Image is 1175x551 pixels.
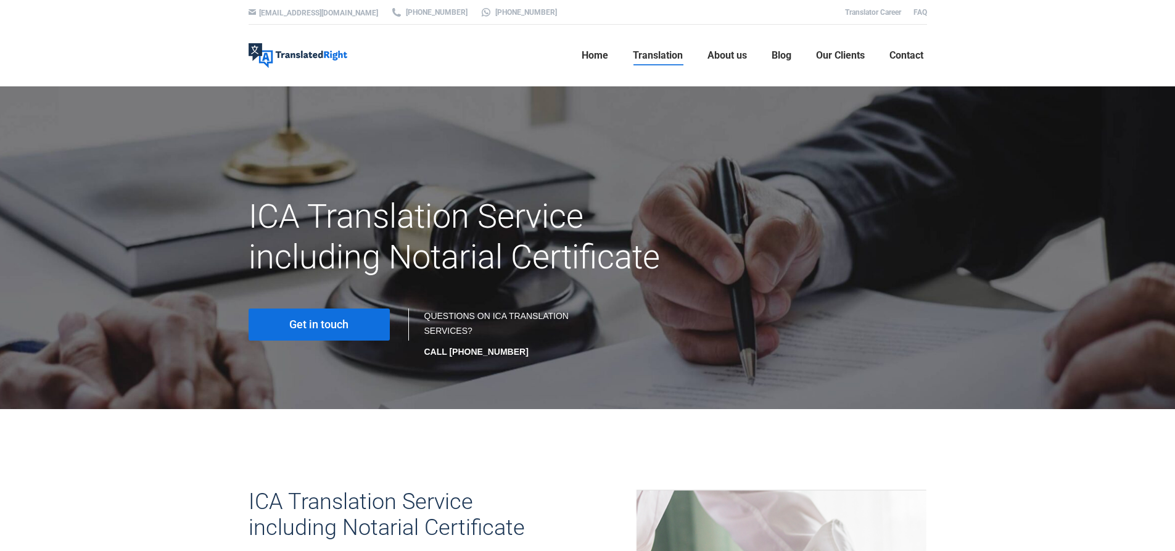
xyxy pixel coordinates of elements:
[259,9,378,17] a: [EMAIL_ADDRESS][DOMAIN_NAME]
[768,36,795,75] a: Blog
[578,36,612,75] a: Home
[249,196,695,278] h1: ICA Translation Service including Notarial Certificate
[424,309,575,359] div: QUESTIONS ON ICA TRANSLATION SERVICES?
[249,309,390,341] a: Get in touch
[913,8,927,17] a: FAQ
[707,49,747,62] span: About us
[816,49,865,62] span: Our Clients
[289,318,348,331] span: Get in touch
[424,347,529,357] strong: CALL [PHONE_NUMBER]
[249,43,347,68] img: Translated Right
[629,36,686,75] a: Translation
[582,49,608,62] span: Home
[249,489,538,541] h3: ICA Translation Service including Notarial Certificate
[812,36,868,75] a: Our Clients
[390,7,468,18] a: [PHONE_NUMBER]
[886,36,927,75] a: Contact
[845,8,901,17] a: Translator Career
[480,7,557,18] a: [PHONE_NUMBER]
[704,36,751,75] a: About us
[772,49,791,62] span: Blog
[633,49,683,62] span: Translation
[889,49,923,62] span: Contact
